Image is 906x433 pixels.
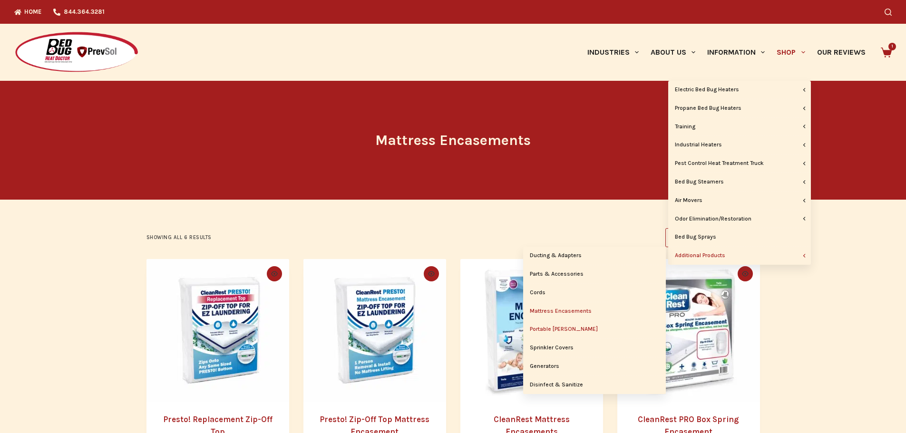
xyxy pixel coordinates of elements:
[668,210,811,228] a: Odor Elimination/Restoration
[668,81,811,99] a: Electric Bed Bug Heaters
[668,136,811,154] a: Industrial Heaters
[668,228,811,246] a: Bed Bug Sprays
[303,259,446,402] a: Presto! Zip-Off Top Mattress Encasement
[668,118,811,136] a: Training
[888,43,896,50] span: 1
[14,31,139,74] img: Prevsol/Bed Bug Heat Doctor
[146,233,212,242] p: Showing all 6 results
[523,357,666,375] a: Generators
[701,24,771,81] a: Information
[668,192,811,210] a: Air Movers
[424,266,439,281] button: Quick view toggle
[668,247,811,265] a: Additional Products
[738,266,753,281] button: Quick view toggle
[146,259,289,402] a: Presto! Replacement Zip-Off Top
[523,376,666,394] a: Disinfect & Sanitize
[885,9,892,16] button: Search
[811,24,871,81] a: Our Reviews
[523,339,666,357] a: Sprinkler Covers
[523,247,666,265] a: Ducting & Adapters
[523,265,666,283] a: Parts & Accessories
[523,320,666,338] a: Portable [PERSON_NAME]
[460,259,603,402] a: CleanRest Mattress Encasements
[275,130,632,151] h1: Mattress Encasements
[617,259,760,402] a: CleanRest PRO Box Spring Encasement
[581,24,871,81] nav: Primary
[668,99,811,117] a: Propane Bed Bug Heaters
[523,284,666,302] a: Cords
[267,266,282,281] button: Quick view toggle
[523,302,666,320] a: Mattress Encasements
[771,24,811,81] a: Shop
[581,24,644,81] a: Industries
[665,228,760,247] select: Shop order
[644,24,701,81] a: About Us
[668,173,811,191] a: Bed Bug Steamers
[668,154,811,173] a: Pest Control Heat Treatment Truck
